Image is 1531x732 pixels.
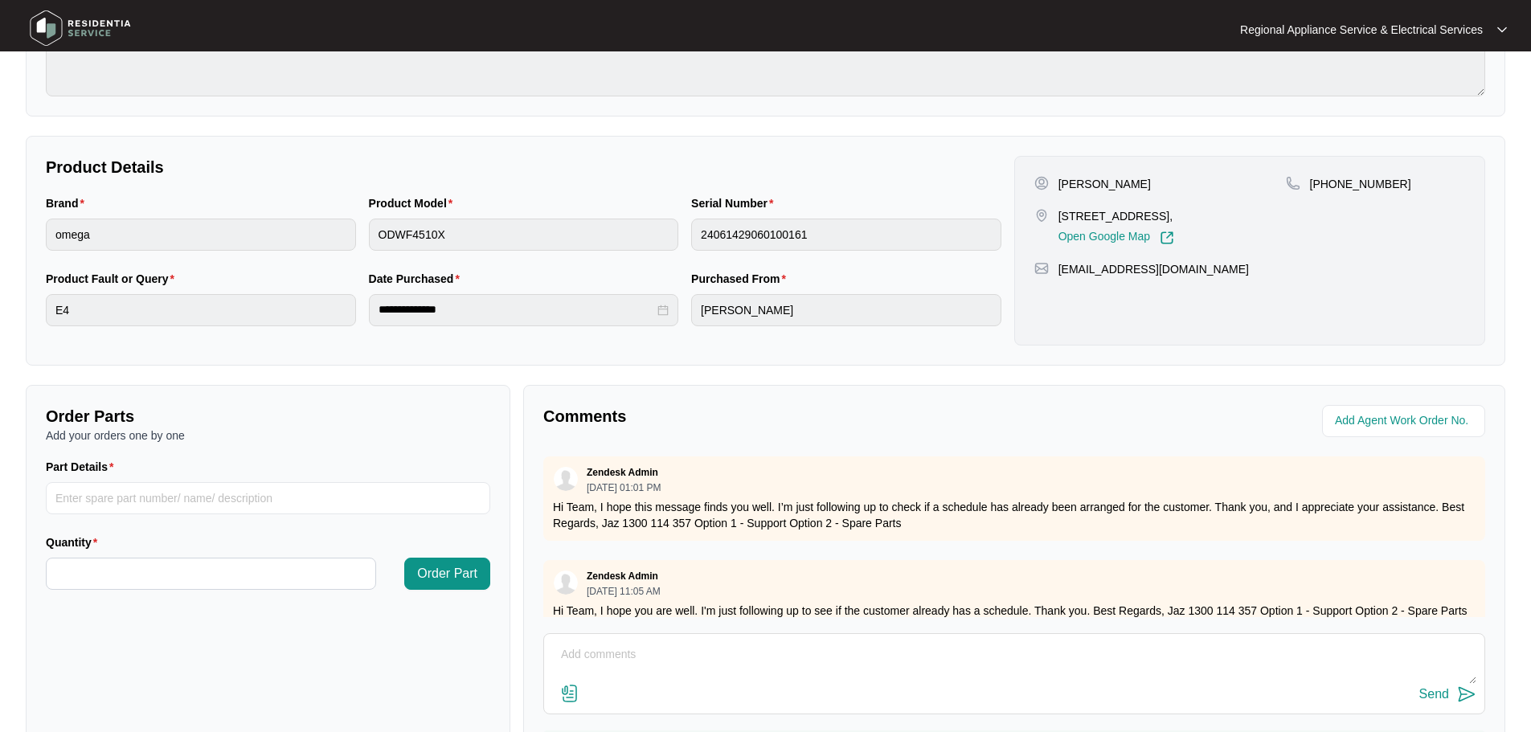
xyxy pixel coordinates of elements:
[587,466,658,479] p: Zendesk Admin
[554,467,578,491] img: user.svg
[46,156,1001,178] p: Product Details
[1310,176,1411,192] p: [PHONE_NUMBER]
[587,570,658,583] p: Zendesk Admin
[1058,231,1174,245] a: Open Google Map
[587,587,661,596] p: [DATE] 11:05 AM
[1419,684,1476,705] button: Send
[587,483,661,493] p: [DATE] 01:01 PM
[1058,208,1174,224] p: [STREET_ADDRESS],
[379,301,655,318] input: Date Purchased
[691,219,1001,251] input: Serial Number
[46,294,356,326] input: Product Fault or Query
[404,558,490,590] button: Order Part
[1160,231,1174,245] img: Link-External
[46,195,91,211] label: Brand
[560,684,579,703] img: file-attachment-doc.svg
[46,271,181,287] label: Product Fault or Query
[1497,26,1507,34] img: dropdown arrow
[691,195,780,211] label: Serial Number
[1058,261,1249,277] p: [EMAIL_ADDRESS][DOMAIN_NAME]
[47,558,375,589] input: Quantity
[691,294,1001,326] input: Purchased From
[46,534,104,550] label: Quantity
[691,271,792,287] label: Purchased From
[1034,176,1049,190] img: user-pin
[1335,411,1476,431] input: Add Agent Work Order No.
[1419,687,1449,701] div: Send
[46,427,490,444] p: Add your orders one by one
[1034,208,1049,223] img: map-pin
[46,482,490,514] input: Part Details
[554,570,578,595] img: user.svg
[553,499,1476,531] p: Hi Team, I hope this message finds you well. I’m just following up to check if a schedule has alr...
[1457,685,1476,704] img: send-icon.svg
[369,219,679,251] input: Product Model
[553,603,1476,619] p: Hi Team, I hope you are well. I'm just following up to see if the customer already has a schedule...
[1058,176,1151,192] p: [PERSON_NAME]
[543,405,1003,427] p: Comments
[1034,261,1049,276] img: map-pin
[46,219,356,251] input: Brand
[46,459,121,475] label: Part Details
[24,4,137,52] img: residentia service logo
[46,405,490,427] p: Order Parts
[369,271,466,287] label: Date Purchased
[369,195,460,211] label: Product Model
[1286,176,1300,190] img: map-pin
[417,564,477,583] span: Order Part
[1240,22,1483,38] p: Regional Appliance Service & Electrical Services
